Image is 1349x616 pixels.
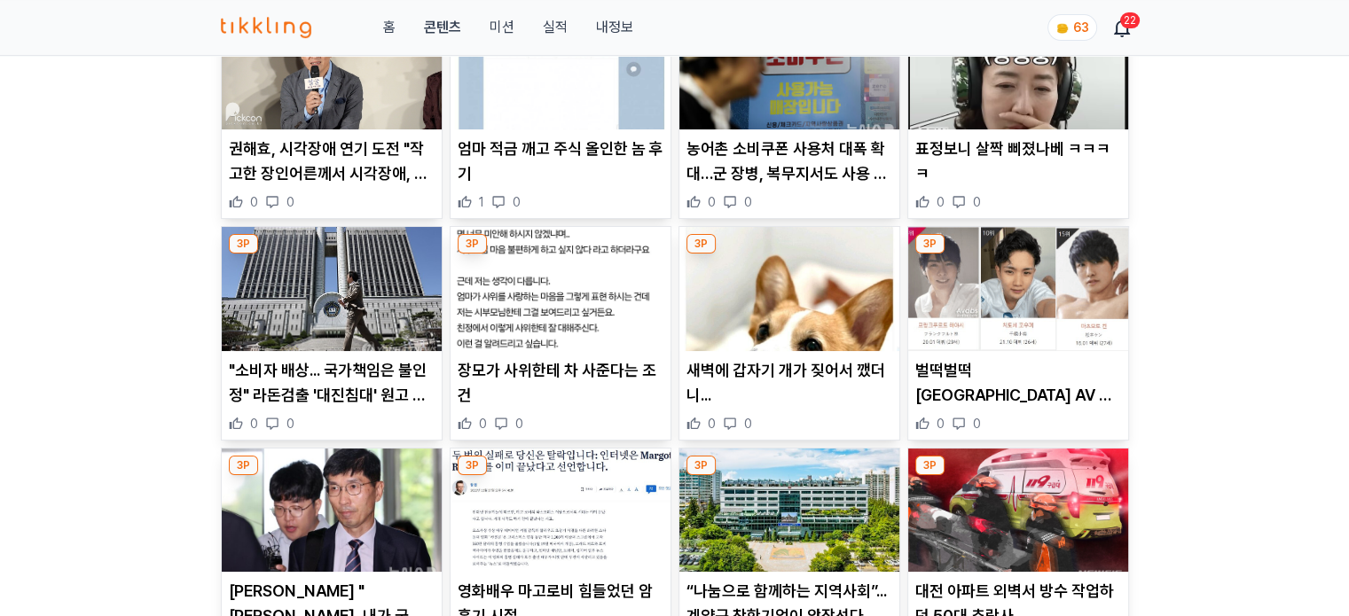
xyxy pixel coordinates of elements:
p: 권해효, 시각장애 연기 도전 "작고한 장인어른께서 시각장애, 자연스럽게 담았다" [229,136,435,186]
div: 3P [229,456,258,475]
div: 3P 장모가 사위한테 차 사준다는 조건 장모가 사위한테 차 사준다는 조건 0 0 [450,226,671,441]
div: 3P 농어촌 소비쿠폰 사용처 대폭 확대…군 장병, 복무지서도 사용 가능 농어촌 소비쿠폰 사용처 대폭 확대…군 장병, 복무지서도 사용 가능 0 0 [678,5,900,220]
a: 내정보 [595,17,632,38]
p: 엄마 적금 깨고 주식 올인한 놈 후기 [458,136,663,186]
span: 0 [937,415,945,433]
p: 벌떡벌떡 [GEOGRAPHIC_DATA] AV 남배우 연령 근황 [915,358,1121,408]
div: 3P 새벽에 갑자기 개가 짖어서 깼더니... 새벽에 갑자기 개가 짖어서 깼더니... 0 0 [678,226,900,441]
span: 0 [744,415,752,433]
span: 0 [513,193,521,211]
div: 3P "소비자 배상... 국가책임은 불인정" 라돈검출 '대진침대' 원고 일부 승소 "소비자 배상... 국가책임은 불인정" 라돈검출 '대진침대' 원고 일부 승소 0 0 [221,226,443,441]
a: 콘텐츠 [423,17,460,38]
div: 3P [686,234,716,253]
a: 홈 [382,17,395,38]
img: 영화배우 마고로비 힘들었던 암흑기 시절 [451,448,671,573]
a: coin 63 [1047,14,1094,41]
span: 0 [708,415,716,433]
span: 0 [286,193,294,211]
img: “나눔으로 함께하는 지역사회”... 계양구 착한기업이 앞장선다 [679,448,899,573]
span: 0 [250,193,258,211]
span: 0 [250,415,258,433]
span: 0 [708,193,716,211]
div: 3P [458,456,487,475]
span: 1 [479,193,484,211]
img: 권해효, 시각장애 연기 도전 "작고한 장인어른께서 시각장애, 자연스럽게 담았다" [222,6,442,130]
span: 0 [973,415,981,433]
p: "소비자 배상... 국가책임은 불인정" 라돈검출 '대진침대' 원고 일부 승소 [229,358,435,408]
div: 3P 벌떡벌떡 일본 AV 남배우 연령 근황 벌떡벌떡 [GEOGRAPHIC_DATA] AV 남배우 연령 근황 0 0 [907,226,1129,441]
span: 0 [973,193,981,211]
img: 장모가 사위한테 차 사준다는 조건 [451,227,671,351]
img: 티끌링 [221,17,312,38]
img: 임기훈 "尹 격노, 내가 국방부·해병대에 전달"…특검 진술 확보 [222,448,442,573]
span: 0 [744,193,752,211]
div: 3P [915,234,945,253]
p: 표정보니 살짝 삐졌나베 ㅋㅋㅋㅋ [915,136,1121,186]
span: 63 [1073,20,1089,35]
img: 표정보니 살짝 삐졌나베 ㅋㅋㅋㅋ [908,6,1128,130]
div: 3P [915,456,945,475]
span: 0 [937,193,945,211]
p: 장모가 사위한테 차 사준다는 조건 [458,358,663,408]
p: 농어촌 소비쿠폰 사용처 대폭 확대…군 장병, 복무지서도 사용 가능 [686,136,892,186]
div: 22 [1120,12,1140,28]
div: 3P 표정보니 살짝 삐졌나베 ㅋㅋㅋㅋ 표정보니 살짝 삐졌나베 ㅋㅋㅋㅋ 0 0 [907,5,1129,220]
img: 대전 아파트 외벽서 방수 작업하던 50대 추락사 [908,448,1128,573]
div: 3P [686,456,716,475]
span: 0 [286,415,294,433]
span: 0 [479,415,487,433]
img: "소비자 배상... 국가책임은 불인정" 라돈검출 '대진침대' 원고 일부 승소 [222,227,442,351]
a: 실적 [542,17,567,38]
img: 벌떡벌떡 일본 AV 남배우 연령 근황 [908,227,1128,351]
img: 새벽에 갑자기 개가 짖어서 깼더니... [679,227,899,351]
img: 엄마 적금 깨고 주식 올인한 놈 후기 [451,6,671,130]
span: 0 [515,415,523,433]
a: 22 [1115,17,1129,38]
img: coin [1055,21,1070,35]
div: 3P 엄마 적금 깨고 주식 올인한 놈 후기 엄마 적금 깨고 주식 올인한 놈 후기 1 0 [450,5,671,220]
button: 미션 [489,17,514,38]
p: 새벽에 갑자기 개가 짖어서 깼더니... [686,358,892,408]
div: 3P 권해효, 시각장애 연기 도전 "작고한 장인어른께서 시각장애, 자연스럽게 담았다" 권해효, 시각장애 연기 도전 "작고한 장인어른께서 시각장애, 자연스럽게 담았다" 0 0 [221,5,443,220]
div: 3P [458,234,487,253]
img: 농어촌 소비쿠폰 사용처 대폭 확대…군 장병, 복무지서도 사용 가능 [679,6,899,130]
div: 3P [229,234,258,253]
